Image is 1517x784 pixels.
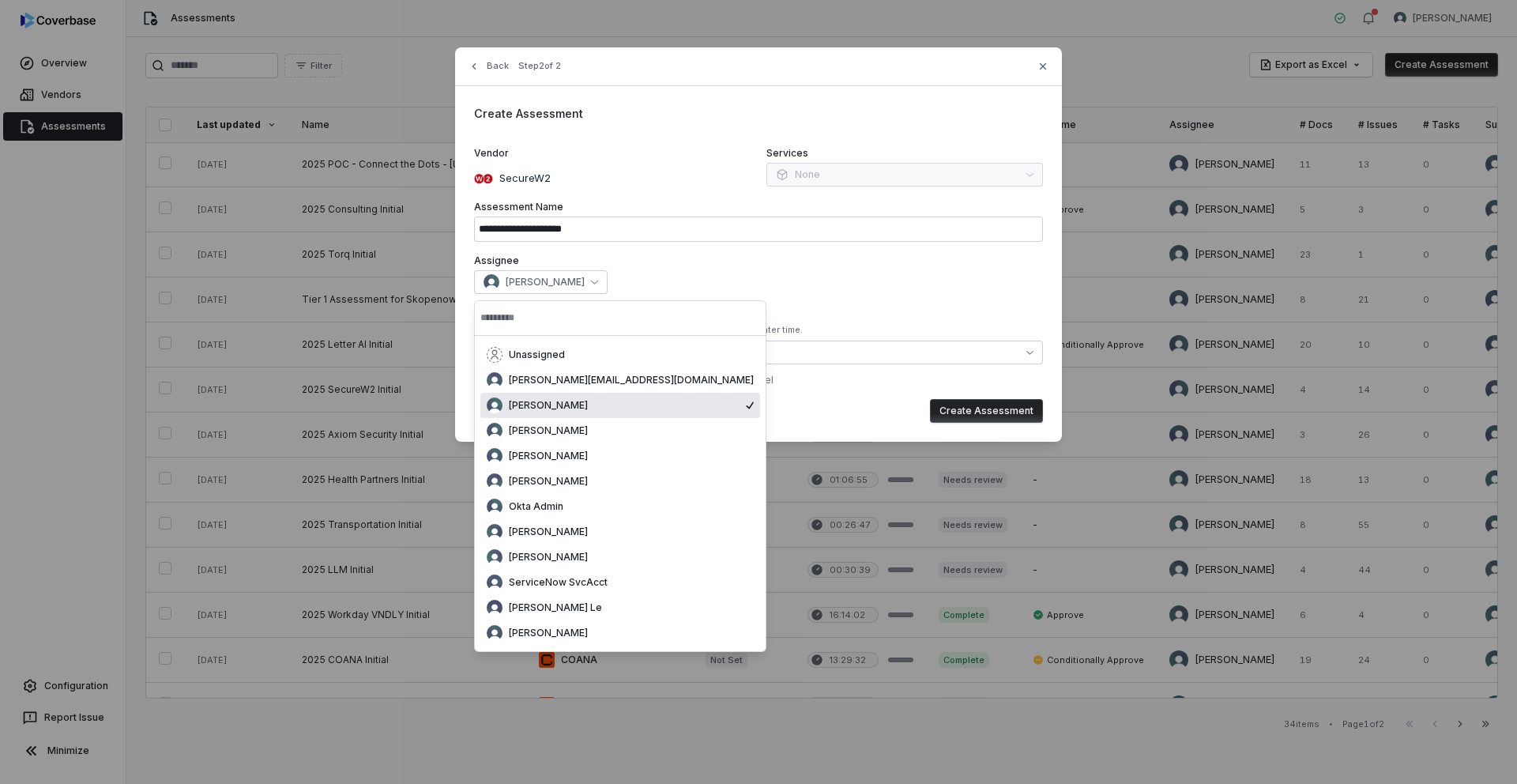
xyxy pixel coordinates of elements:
[487,549,503,565] img: Sayantan Bhattacherjee avatar
[480,342,760,646] div: Suggestions
[509,627,588,639] span: [PERSON_NAME]
[474,107,583,120] span: Create Assessment
[509,450,588,462] span: [PERSON_NAME]
[493,171,551,187] p: SecureW2
[930,399,1043,423] button: Create Assessment
[509,576,608,589] span: ServiceNow SvcAcct
[509,349,565,361] span: Unassigned
[518,60,561,72] span: Step 2 of 2
[487,398,503,413] img: Adeola Ajiginni avatar
[509,500,563,513] span: Okta Admin
[474,254,1043,267] label: Assignee
[487,625,503,641] img: Tomo Majima avatar
[509,551,588,563] span: [PERSON_NAME]
[487,448,503,464] img: Christina Chen avatar
[506,276,585,288] span: [PERSON_NAME]
[509,601,602,614] span: [PERSON_NAME] Le
[509,526,588,538] span: [PERSON_NAME]
[474,201,1043,213] label: Assessment Name
[487,423,503,439] img: Alan Mac Kenna avatar
[487,499,503,514] img: Okta Admin avatar
[463,52,514,81] button: Back
[484,274,499,290] img: Adeola Ajiginni avatar
[509,399,588,412] span: [PERSON_NAME]
[487,372,503,388] img: null null avatar
[487,524,503,540] img: Samuel Folarin avatar
[509,424,588,437] span: [PERSON_NAME]
[474,147,509,160] span: Vendor
[509,475,588,488] span: [PERSON_NAME]
[766,147,1043,160] label: Services
[487,600,503,616] img: Thuy Le avatar
[509,374,754,386] span: [PERSON_NAME][EMAIL_ADDRESS][DOMAIN_NAME]
[487,575,503,590] img: ServiceNow SvcAcct avatar
[487,473,503,489] img: Emmet Murray avatar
